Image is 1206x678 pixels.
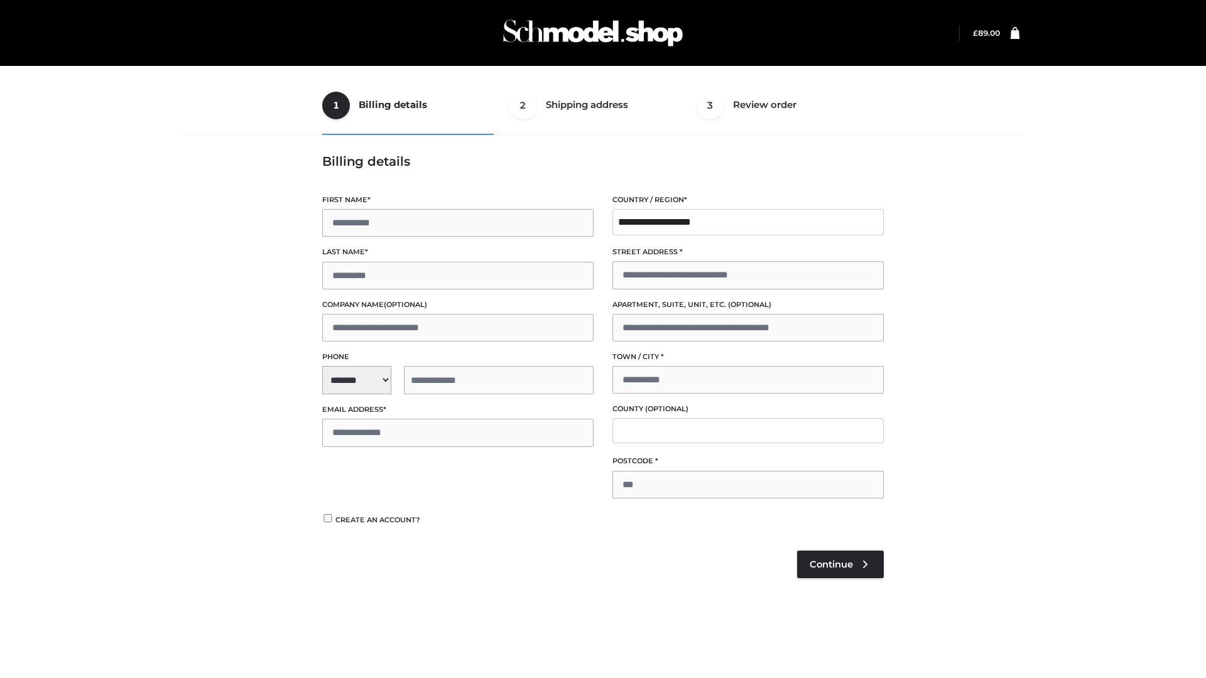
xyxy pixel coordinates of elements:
[322,194,594,206] label: First name
[322,154,884,169] h3: Billing details
[973,28,1000,38] a: £89.00
[612,194,884,206] label: Country / Region
[322,404,594,416] label: Email address
[612,403,884,415] label: County
[612,351,884,363] label: Town / City
[612,246,884,258] label: Street address
[797,551,884,578] a: Continue
[322,299,594,311] label: Company name
[499,8,687,58] img: Schmodel Admin 964
[728,300,771,309] span: (optional)
[322,514,334,522] input: Create an account?
[322,351,594,363] label: Phone
[335,515,420,524] span: Create an account?
[612,455,884,467] label: Postcode
[645,404,688,413] span: (optional)
[810,559,853,570] span: Continue
[973,28,978,38] span: £
[322,246,594,258] label: Last name
[973,28,1000,38] bdi: 89.00
[612,299,884,311] label: Apartment, suite, unit, etc.
[384,300,427,309] span: (optional)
